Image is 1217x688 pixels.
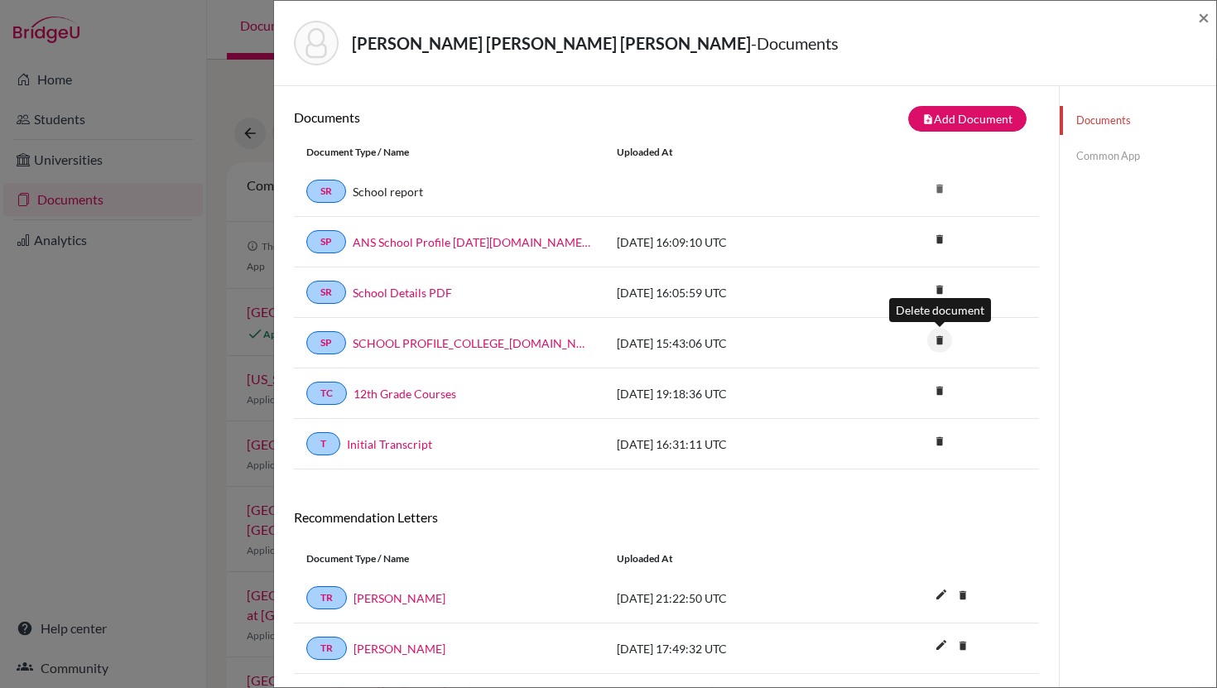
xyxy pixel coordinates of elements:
[354,385,456,402] a: 12th Grade Courses
[354,640,445,657] a: [PERSON_NAME]
[928,632,955,658] i: edit
[927,431,952,454] a: delete
[604,435,853,453] div: [DATE] 16:31:11 UTC
[604,233,853,251] div: [DATE] 16:09:10 UTC
[927,381,952,403] a: delete
[927,277,952,302] i: delete
[352,33,751,53] strong: [PERSON_NAME] [PERSON_NAME] [PERSON_NAME]
[604,551,853,566] div: Uploaded at
[950,583,975,608] i: delete
[604,145,853,160] div: Uploaded at
[927,176,952,201] i: delete
[1060,142,1216,171] a: Common App
[617,591,727,605] span: [DATE] 21:22:50 UTC
[927,328,952,353] i: delete
[306,382,347,405] a: TC
[306,281,346,304] a: SR
[353,334,592,352] a: SCHOOL PROFILE_COLLEGE_[DOMAIN_NAME]_wide
[353,183,423,200] a: School report
[347,435,432,453] a: Initial Transcript
[1198,7,1210,27] button: Close
[306,432,340,455] a: T
[950,633,975,658] i: delete
[306,586,347,609] a: TR
[927,378,952,403] i: delete
[927,584,955,609] button: edit
[294,145,604,160] div: Document Type / Name
[928,581,955,608] i: edit
[353,284,452,301] a: School Details PDF
[751,33,839,53] span: - Documents
[927,330,952,353] a: delete
[927,227,952,252] i: delete
[927,634,955,659] button: edit
[294,509,1039,525] h6: Recommendation Letters
[604,334,853,352] div: [DATE] 15:43:06 UTC
[927,280,952,302] a: delete
[617,642,727,656] span: [DATE] 17:49:32 UTC
[950,636,975,658] a: delete
[294,551,604,566] div: Document Type / Name
[604,284,853,301] div: [DATE] 16:05:59 UTC
[306,331,346,354] a: SP
[950,585,975,608] a: delete
[1198,5,1210,29] span: ×
[604,385,853,402] div: [DATE] 19:18:36 UTC
[927,229,952,252] a: delete
[1060,106,1216,135] a: Documents
[927,429,952,454] i: delete
[908,106,1027,132] button: note_addAdd Document
[306,230,346,253] a: SP
[354,589,445,607] a: [PERSON_NAME]
[294,109,666,125] h6: Documents
[306,180,346,203] a: SR
[306,637,347,660] a: TR
[353,233,592,251] a: ANS School Profile [DATE][DOMAIN_NAME][DATE]_wide
[922,113,934,125] i: note_add
[889,298,991,322] div: Delete document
